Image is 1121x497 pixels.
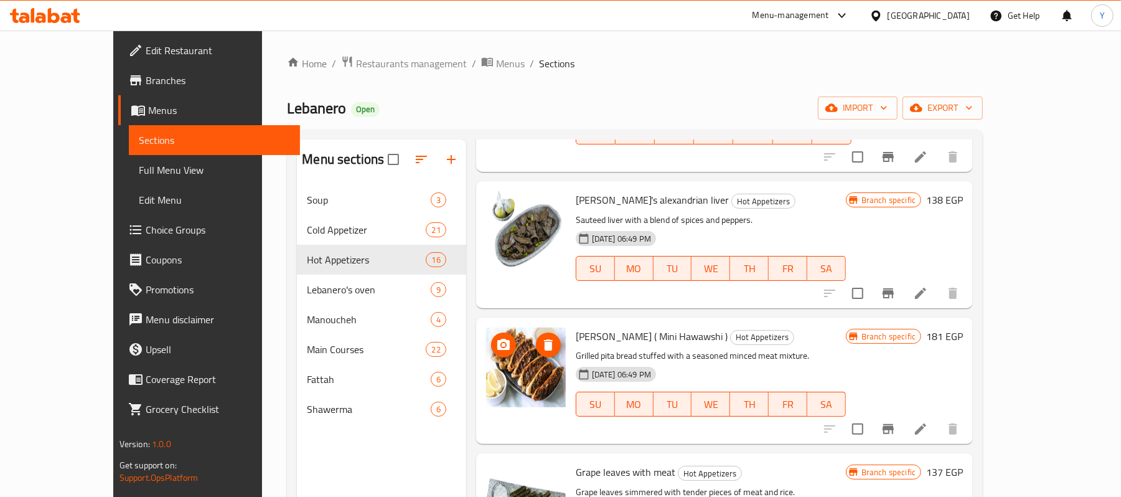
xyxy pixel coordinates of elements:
span: Branch specific [856,466,921,478]
button: TH [730,392,769,417]
div: items [431,192,446,207]
a: Upsell [118,334,301,364]
span: Select to update [845,416,871,442]
span: SA [817,123,847,141]
a: Home [287,56,327,71]
span: Sections [139,133,291,148]
span: Coverage Report [146,372,291,387]
span: SA [812,395,841,414]
span: WE [697,395,725,414]
span: 6 [431,404,446,415]
img: Lebanero's alexandrian liver [486,191,566,271]
button: SA [807,256,846,281]
div: Hot Appetizers [678,466,742,481]
span: Menu disclaimer [146,312,291,327]
button: Branch-specific-item [873,414,903,444]
span: Y [1100,9,1105,22]
span: Menus [496,56,525,71]
span: Manoucheh [307,312,430,327]
h2: Menu sections [302,150,384,169]
button: SU [576,256,615,281]
button: Branch-specific-item [873,278,903,308]
button: WE [692,256,730,281]
span: Edit Restaurant [146,43,291,58]
a: Edit menu item [913,149,928,164]
button: TH [730,256,769,281]
span: 22 [426,344,445,356]
div: Cold Appetizer21 [297,215,466,245]
span: SU [581,260,610,278]
a: Choice Groups [118,215,301,245]
button: SU [576,392,615,417]
span: Lebanero [287,94,346,122]
div: Hot Appetizers [730,330,794,345]
p: Grilled pita bread stuffed with a seasoned minced meat mixture. [576,348,846,364]
button: Branch-specific-item [873,142,903,172]
span: 9 [431,284,446,296]
div: Hot Appetizers [731,194,795,209]
span: Shawerma [307,402,430,417]
span: 3 [431,194,446,206]
span: Grocery Checklist [146,402,291,417]
button: upload picture [491,333,516,357]
li: / [472,56,476,71]
div: Fattah6 [297,364,466,394]
li: / [530,56,534,71]
a: Restaurants management [341,55,467,72]
a: Sections [129,125,301,155]
span: 21 [426,224,445,236]
h6: 138 EGP [926,191,963,209]
a: Edit menu item [913,422,928,437]
span: TH [735,260,764,278]
span: WE [697,260,725,278]
div: Main Courses22 [297,334,466,364]
span: WE [699,123,728,141]
div: items [431,372,446,387]
button: import [818,97,898,120]
a: Full Menu View [129,155,301,185]
div: Manoucheh4 [297,305,466,334]
span: [PERSON_NAME] ( Mini Hawawshi ) [576,327,728,346]
span: Open [351,104,380,115]
span: Choice Groups [146,222,291,237]
button: FR [769,392,807,417]
span: Lebanero's oven [307,282,430,297]
h6: 137 EGP [926,463,963,481]
span: 1.0.0 [152,436,171,452]
a: Promotions [118,275,301,305]
span: MO [620,260,649,278]
a: Support.OpsPlatform [120,470,199,486]
a: Grocery Checklist [118,394,301,424]
span: 16 [426,254,445,266]
span: [PERSON_NAME]'s alexandrian liver [576,191,729,209]
a: Coverage Report [118,364,301,394]
div: Soup3 [297,185,466,215]
span: Select to update [845,144,871,170]
span: Select all sections [380,146,406,173]
span: Full Menu View [139,163,291,177]
span: TU [660,123,689,141]
div: Menu-management [753,8,829,23]
button: MO [615,256,654,281]
span: Edit Menu [139,192,291,207]
span: TU [659,395,687,414]
span: Fattah [307,372,430,387]
a: Edit menu item [913,286,928,301]
span: FR [774,260,802,278]
span: export [912,100,973,116]
span: MO [620,395,649,414]
img: Arayes Kofta ( Mini Hawawshi ) [486,328,566,407]
div: [GEOGRAPHIC_DATA] [888,9,970,22]
div: items [426,222,446,237]
span: 4 [431,314,446,326]
a: Edit Restaurant [118,35,301,65]
button: MO [615,392,654,417]
span: Version: [120,436,150,452]
span: SU [581,123,611,141]
span: Restaurants management [356,56,467,71]
button: TU [654,392,692,417]
button: TU [654,256,692,281]
span: Branch specific [856,331,921,343]
p: Sauteed liver with a blend of spices and peppers. [576,212,846,228]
